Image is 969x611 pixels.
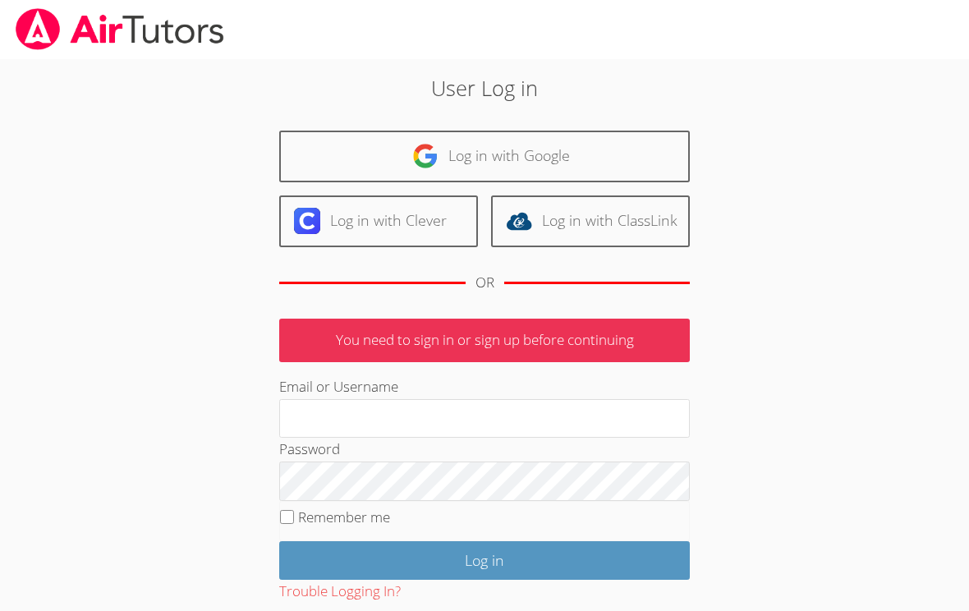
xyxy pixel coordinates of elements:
label: Password [279,439,340,458]
a: Log in with Google [279,131,690,182]
a: Log in with ClassLink [491,195,690,247]
label: Email or Username [279,377,398,396]
button: Trouble Logging In? [279,580,401,604]
input: Log in [279,541,690,580]
img: airtutors_banner-c4298cdbf04f3fff15de1276eac7730deb9818008684d7c2e4769d2f7ddbe033.png [14,8,226,50]
p: You need to sign in or sign up before continuing [279,319,690,362]
label: Remember me [298,508,390,526]
div: OR [475,271,494,295]
h2: User Log in [223,72,746,103]
img: google-logo-50288ca7cdecda66e5e0955fdab243c47b7ad437acaf1139b6f446037453330a.svg [412,143,439,169]
img: clever-logo-6eab21bc6e7a338710f1a6ff85c0baf02591cd810cc4098c63d3a4b26e2feb20.svg [294,208,320,234]
a: Log in with Clever [279,195,478,247]
img: classlink-logo-d6bb404cc1216ec64c9a2012d9dc4662098be43eaf13dc465df04b49fa7ab582.svg [506,208,532,234]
